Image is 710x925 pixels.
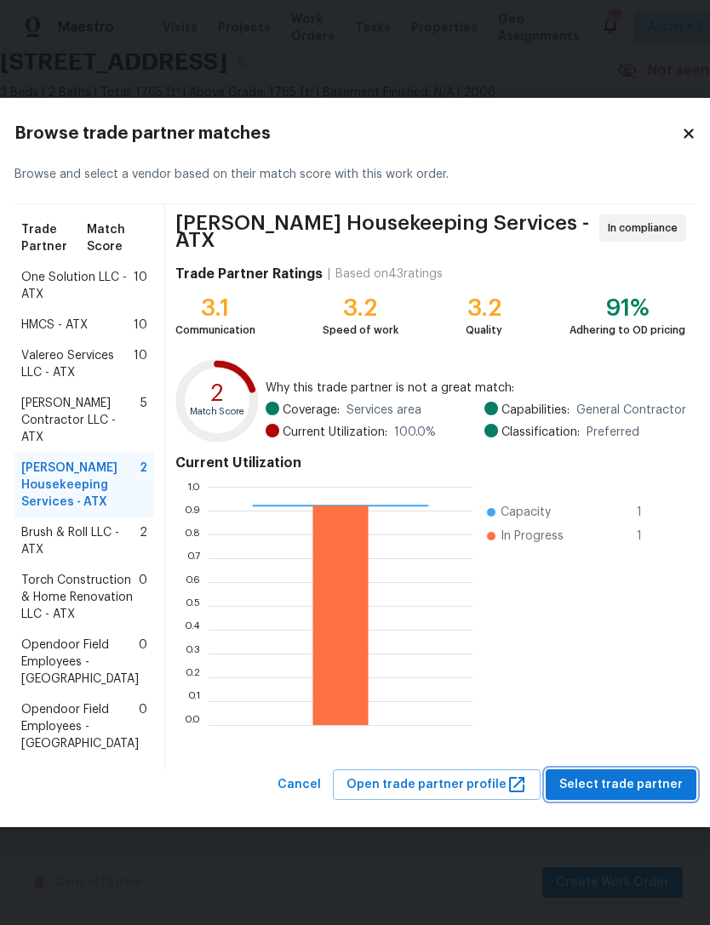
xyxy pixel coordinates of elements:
[184,505,200,516] text: 0.9
[140,460,147,511] span: 2
[139,637,147,688] span: 0
[175,266,323,283] h4: Trade Partner Ratings
[21,524,140,558] span: Brush & Roll LLC - ATX
[134,317,147,334] span: 10
[333,769,541,801] button: Open trade partner profile
[466,322,502,339] div: Quality
[283,402,340,419] span: Coverage:
[637,504,664,521] span: 1
[559,774,683,796] span: Select trade partner
[14,125,681,142] h2: Browse trade partner matches
[21,572,139,623] span: Torch Construction & Home Renovation LLC - ATX
[185,577,200,587] text: 0.6
[576,402,686,419] span: General Contractor
[185,672,200,682] text: 0.2
[175,454,686,471] h4: Current Utilization
[570,322,685,339] div: Adhering to OD pricing
[139,701,147,752] span: 0
[501,528,564,545] span: In Progress
[14,146,696,204] div: Browse and select a vendor based on their match score with this work order.
[266,380,685,397] span: Why this trade partner is not a great match:
[501,504,551,521] span: Capacity
[175,300,255,317] div: 3.1
[21,221,88,255] span: Trade Partner
[323,322,398,339] div: Speed of work
[394,424,436,441] span: 100.0 %
[186,553,200,563] text: 0.7
[271,769,328,801] button: Cancel
[501,424,580,441] span: Classification:
[185,601,200,611] text: 0.5
[323,266,335,283] div: |
[140,524,147,558] span: 2
[637,528,664,545] span: 1
[608,220,684,237] span: In compliance
[21,637,139,688] span: Opendoor Field Employees - [GEOGRAPHIC_DATA]
[184,625,200,635] text: 0.4
[21,347,134,381] span: Valereo Services LLC - ATX
[21,269,134,303] span: One Solution LLC - ATX
[570,300,685,317] div: 91%
[210,382,224,405] text: 2
[546,769,696,801] button: Select trade partner
[21,395,140,446] span: [PERSON_NAME] Contractor LLC - ATX
[346,402,421,419] span: Services area
[587,424,639,441] span: Preferred
[323,300,398,317] div: 3.2
[187,696,200,706] text: 0.1
[21,317,88,334] span: HMCS - ATX
[189,408,244,417] text: Match Score
[346,774,527,796] span: Open trade partner profile
[278,774,321,796] span: Cancel
[501,402,570,419] span: Capabilities:
[134,347,147,381] span: 10
[21,460,140,511] span: [PERSON_NAME] Housekeeping Services - ATX
[134,269,147,303] span: 10
[184,720,200,730] text: 0.0
[466,300,502,317] div: 3.2
[184,529,200,540] text: 0.8
[175,214,594,248] span: [PERSON_NAME] Housekeeping Services - ATX
[87,221,146,255] span: Match Score
[185,648,200,659] text: 0.3
[283,424,387,441] span: Current Utilization:
[21,701,139,752] span: Opendoor Field Employees - [GEOGRAPHIC_DATA]
[186,482,200,492] text: 1.0
[140,395,147,446] span: 5
[335,266,443,283] div: Based on 43 ratings
[139,572,147,623] span: 0
[175,322,255,339] div: Communication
